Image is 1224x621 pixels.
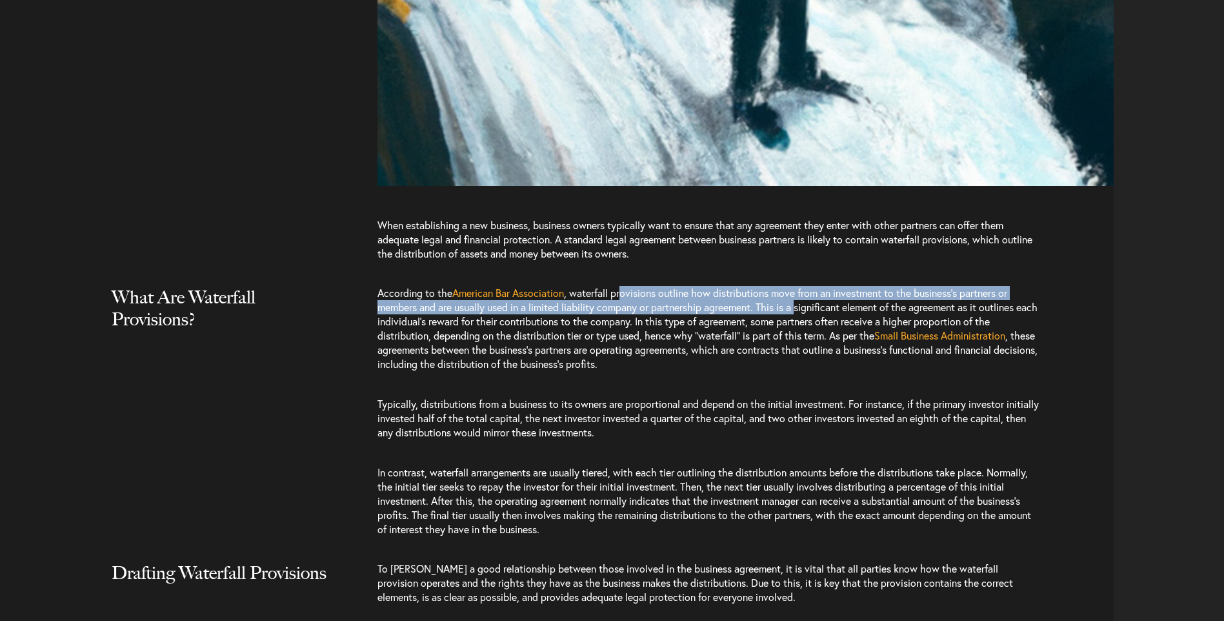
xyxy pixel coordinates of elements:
span: In contrast, waterfall arrangements are usually tiered, with each tier outlining the distribution... [377,465,1031,536]
span: Typically, distributions from a business to its owners are proportional and depend on the initial... [377,397,1039,439]
span: When establishing a new business, business owners typically want to ensure that any agreement the... [377,218,1032,260]
span: According to the [377,286,452,300]
h2: What Are Waterfall Provisions? [112,286,343,356]
a: American Bar Association [452,286,564,300]
span: , waterfall provisions outline how distributions move from an investment to the business’s partne... [377,286,1038,342]
h2: Drafting Waterfall Provisions [112,562,343,609]
a: Small Business Administration [874,329,1005,342]
span: To [PERSON_NAME] a good relationship between those involved in the business agreement, it is vita... [377,562,1013,604]
span: , these agreements between the business’s partners are operating agreements, which are contracts ... [377,329,1038,371]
